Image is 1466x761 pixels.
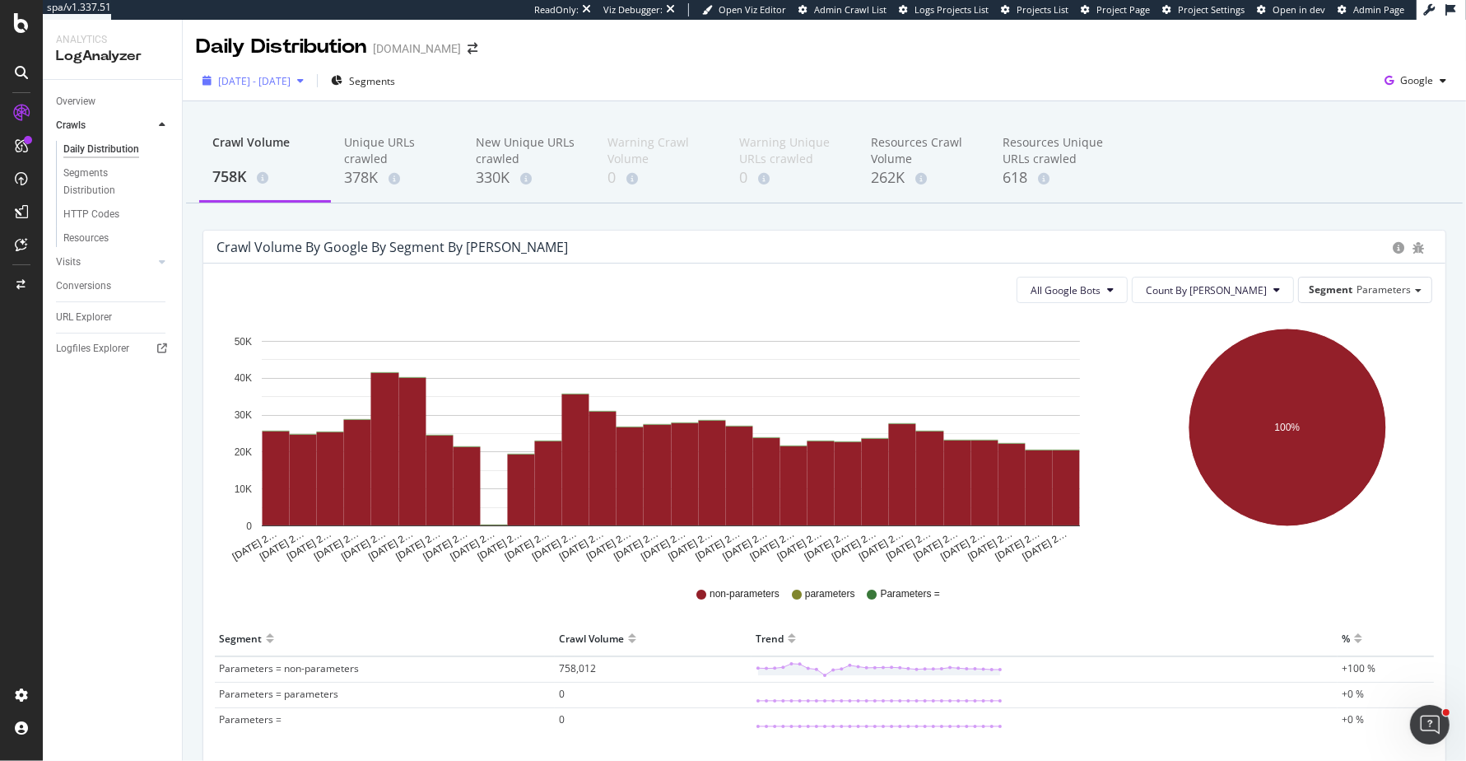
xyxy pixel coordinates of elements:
div: Daily Distribution [63,141,139,158]
svg: A chart. [1141,316,1433,563]
span: Admin Crawl List [814,3,887,16]
a: Logfiles Explorer [56,340,170,357]
div: 330K [476,167,581,189]
a: Crawls [56,117,154,134]
div: Warning Unique URLs crawled [739,134,845,167]
div: 378K [344,167,449,189]
div: circle-info [1393,242,1404,254]
button: [DATE] - [DATE] [196,68,310,94]
span: Project Settings [1178,3,1245,16]
a: Resources [63,230,170,247]
div: Unique URLs crawled [344,134,449,167]
span: +0 % [1342,687,1364,701]
div: Resources Unique URLs crawled [1003,134,1108,167]
a: Daily Distribution [63,141,170,158]
div: Resources Crawl Volume [871,134,976,167]
div: Daily Distribution [196,33,366,61]
span: All Google Bots [1031,283,1101,297]
div: [DOMAIN_NAME] [373,40,461,57]
a: Visits [56,254,154,271]
div: Crawl Volume [559,625,624,651]
div: 618 [1003,167,1108,189]
div: Conversions [56,278,111,295]
span: parameters [805,587,855,601]
span: Parameters = parameters [219,687,338,701]
span: Segments [349,74,395,88]
a: Overview [56,93,170,110]
text: 20K [235,446,252,458]
a: Admin Crawl List [798,3,887,16]
div: Overview [56,93,95,110]
span: 758,012 [559,661,596,675]
div: Visits [56,254,81,271]
div: New Unique URLs crawled [476,134,581,167]
span: Open in dev [1273,3,1325,16]
span: +100 % [1342,661,1375,675]
div: 758K [212,166,318,188]
span: Parameters [1357,282,1411,296]
div: URL Explorer [56,309,112,326]
a: Project Page [1081,3,1150,16]
button: Count By [PERSON_NAME] [1132,277,1294,303]
span: [DATE] - [DATE] [218,74,291,88]
span: Logs Projects List [915,3,989,16]
div: Segment [219,625,262,651]
a: HTTP Codes [63,206,170,223]
span: 0 [559,712,565,726]
div: Trend [756,625,784,651]
span: Open Viz Editor [719,3,786,16]
a: Project Settings [1162,3,1245,16]
div: Logfiles Explorer [56,340,129,357]
text: 0 [246,521,252,532]
div: ReadOnly: [534,3,579,16]
a: Projects List [1001,3,1068,16]
button: Google [1378,68,1453,94]
svg: A chart. [216,316,1125,563]
div: % [1342,625,1350,651]
div: 0 [607,167,713,189]
text: 50K [235,336,252,348]
a: URL Explorer [56,309,170,326]
div: Segments Distribution [63,165,155,199]
span: Projects List [1017,3,1068,16]
a: Conversions [56,278,170,295]
span: 0 [559,687,565,701]
span: Segment [1309,282,1352,296]
span: +0 % [1342,712,1364,726]
div: 262K [871,167,976,189]
div: Crawls [56,117,86,134]
a: Open in dev [1257,3,1325,16]
button: Segments [324,68,402,94]
div: Warning Crawl Volume [607,134,713,167]
span: non-parameters [710,587,780,601]
button: All Google Bots [1017,277,1128,303]
span: Parameters = non-parameters [219,661,359,675]
span: Parameters = [881,587,940,601]
text: 100% [1274,422,1300,433]
div: LogAnalyzer [56,47,169,66]
a: Logs Projects List [899,3,989,16]
div: Analytics [56,33,169,47]
a: Open Viz Editor [702,3,786,16]
a: Admin Page [1338,3,1404,16]
div: 0 [739,167,845,189]
span: Count By Day [1146,283,1267,297]
iframe: Intercom live chat [1410,705,1450,745]
div: Crawl Volume by google by Segment by [PERSON_NAME] [216,239,568,255]
span: Project Page [1096,3,1150,16]
text: 30K [235,410,252,422]
text: 40K [235,373,252,385]
a: Segments Distribution [63,165,170,199]
div: Crawl Volume [212,134,318,166]
div: arrow-right-arrow-left [468,43,477,54]
div: Viz Debugger: [603,3,663,16]
span: Google [1400,73,1433,87]
span: Admin Page [1353,3,1404,16]
div: HTTP Codes [63,206,119,223]
text: 10K [235,483,252,495]
span: Parameters = [219,712,282,726]
div: Resources [63,230,109,247]
div: bug [1412,242,1424,254]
